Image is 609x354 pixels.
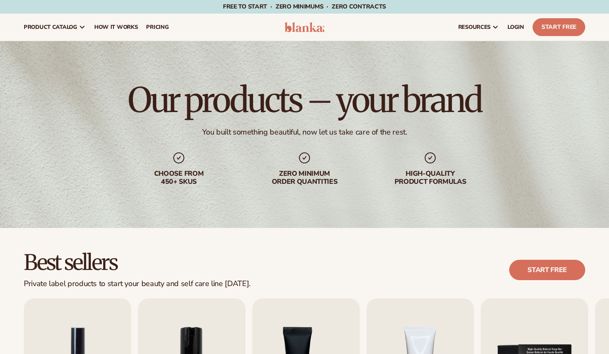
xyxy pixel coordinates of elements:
span: How It Works [94,24,138,31]
h1: Our products – your brand [128,83,481,117]
a: LOGIN [503,14,528,41]
span: product catalog [24,24,77,31]
a: Start free [509,260,585,280]
a: Start Free [533,18,585,36]
span: Free to start · ZERO minimums · ZERO contracts [223,3,386,11]
span: LOGIN [508,24,524,31]
div: Private label products to start your beauty and self care line [DATE]. [24,279,251,289]
a: How It Works [90,14,142,41]
a: resources [454,14,503,41]
span: resources [458,24,491,31]
span: pricing [146,24,169,31]
div: Zero minimum order quantities [250,170,359,186]
div: Choose from 450+ Skus [124,170,233,186]
div: You built something beautiful, now let us take care of the rest. [202,127,407,137]
h2: Best sellers [24,252,251,274]
div: High-quality product formulas [376,170,485,186]
a: product catalog [20,14,90,41]
img: logo [285,22,324,32]
a: pricing [142,14,173,41]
